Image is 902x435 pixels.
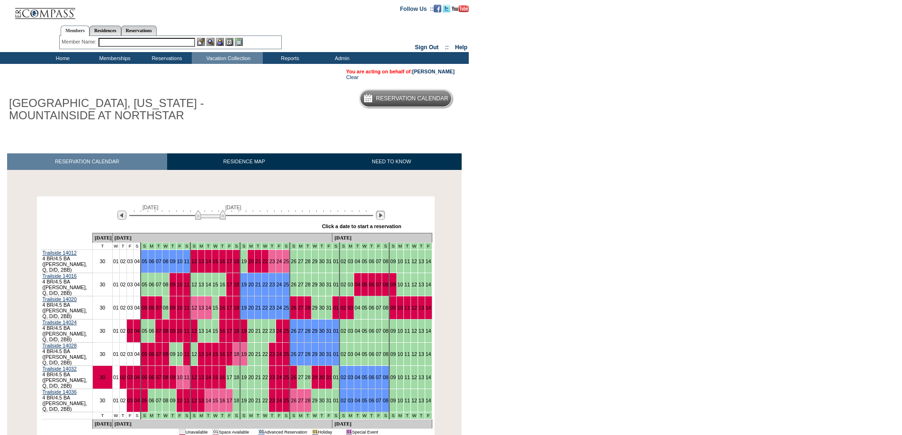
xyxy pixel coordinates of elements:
[233,258,239,264] a: 18
[213,258,218,264] a: 15
[142,305,147,311] a: 05
[283,328,289,334] a: 25
[355,351,360,357] a: 04
[216,38,224,46] img: Impersonate
[43,343,77,348] a: Trailside 14028
[269,258,275,264] a: 23
[348,374,353,380] a: 03
[269,282,275,287] a: 23
[120,258,126,264] a: 02
[383,305,388,311] a: 08
[455,44,467,51] a: Help
[225,38,233,46] img: Reservations
[227,351,232,357] a: 17
[291,258,296,264] a: 26
[333,305,339,311] a: 01
[312,258,318,264] a: 29
[177,282,183,287] a: 10
[227,258,232,264] a: 17
[355,282,360,287] a: 04
[198,305,204,311] a: 13
[346,74,358,80] a: Clear
[298,374,304,380] a: 27
[170,258,176,264] a: 09
[220,351,225,357] a: 16
[404,351,410,357] a: 11
[177,328,183,334] a: 10
[120,351,126,357] a: 02
[43,296,77,302] a: Trailside 14020
[149,258,154,264] a: 06
[348,282,353,287] a: 03
[156,305,161,311] a: 07
[419,258,424,264] a: 13
[206,38,214,46] img: View
[383,258,388,264] a: 08
[419,328,424,334] a: 13
[411,328,417,334] a: 12
[142,258,147,264] a: 05
[220,305,225,311] a: 16
[127,305,133,311] a: 03
[277,374,282,380] a: 24
[376,96,448,102] h5: Reservation Calendar
[99,305,105,311] a: 30
[248,258,254,264] a: 20
[120,374,126,380] a: 02
[355,328,360,334] a: 04
[355,258,360,264] a: 04
[233,328,239,334] a: 18
[255,282,261,287] a: 21
[348,258,353,264] a: 03
[283,258,289,264] a: 25
[269,351,275,357] a: 23
[142,351,147,357] a: 05
[262,282,268,287] a: 22
[140,52,192,64] td: Reservations
[134,282,140,287] a: 04
[348,305,353,311] a: 03
[362,305,367,311] a: 05
[397,328,403,334] a: 10
[134,305,140,311] a: 04
[298,305,304,311] a: 27
[227,282,232,287] a: 17
[170,328,176,334] a: 09
[88,52,140,64] td: Memberships
[315,52,367,64] td: Admin
[262,374,268,380] a: 22
[255,374,261,380] a: 21
[376,282,382,287] a: 07
[43,273,77,279] a: Trailside 14016
[177,305,183,311] a: 10
[113,258,119,264] a: 01
[213,374,218,380] a: 15
[191,374,197,380] a: 12
[434,5,441,12] img: Become our fan on Facebook
[376,305,382,311] a: 07
[262,305,268,311] a: 22
[411,258,417,264] a: 12
[149,351,154,357] a: 06
[390,328,396,334] a: 09
[376,328,382,334] a: 07
[326,328,332,334] a: 31
[198,328,204,334] a: 13
[156,258,161,264] a: 07
[127,374,133,380] a: 03
[319,351,325,357] a: 30
[156,328,161,334] a: 07
[163,258,169,264] a: 08
[319,305,325,311] a: 30
[362,258,367,264] a: 05
[241,282,247,287] a: 19
[191,328,197,334] a: 12
[452,5,469,11] a: Subscribe to our YouTube Channel
[121,26,157,36] a: Reservations
[99,258,105,264] a: 30
[233,282,239,287] a: 18
[411,305,417,311] a: 12
[305,328,311,334] a: 28
[326,282,332,287] a: 31
[312,282,318,287] a: 29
